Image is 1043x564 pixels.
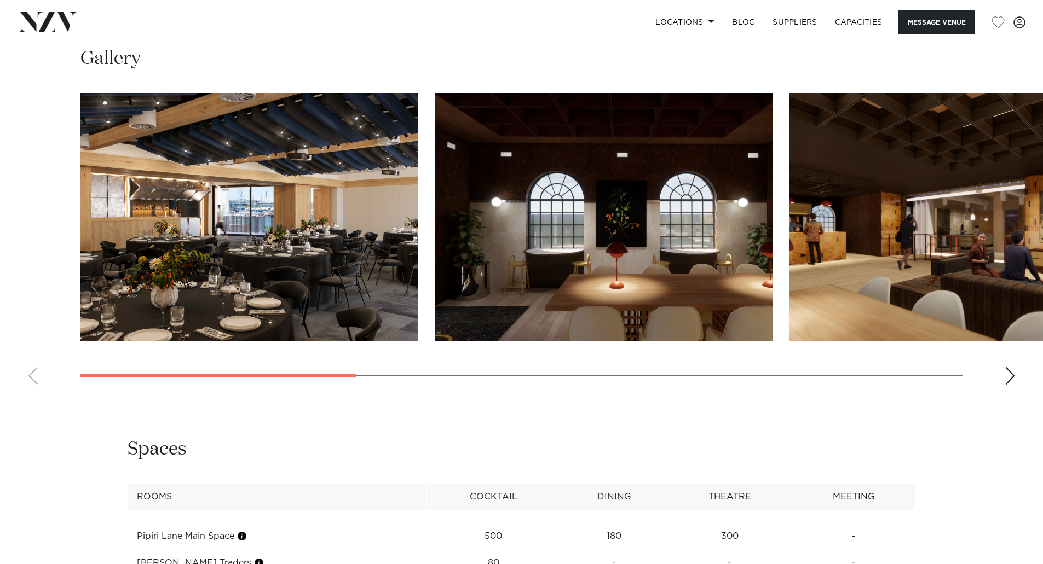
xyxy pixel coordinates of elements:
th: Cocktail [426,484,561,510]
th: Dining [561,484,667,510]
swiper-slide: 1 / 8 [80,93,418,341]
swiper-slide: 2 / 8 [435,93,773,341]
a: Locations [647,10,723,34]
a: SUPPLIERS [764,10,826,34]
th: Meeting [792,484,915,510]
td: - [792,523,915,550]
a: BLOG [723,10,764,34]
h2: Spaces [128,437,187,462]
img: nzv-logo.png [18,12,77,32]
td: 300 [667,523,792,550]
th: Theatre [667,484,792,510]
td: 500 [426,523,561,550]
td: Pipiri Lane Main Space [128,523,426,550]
th: Rooms [128,484,426,510]
h2: Gallery [80,46,141,71]
td: 180 [561,523,667,550]
button: Message Venue [898,10,975,34]
a: Capacities [826,10,891,34]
